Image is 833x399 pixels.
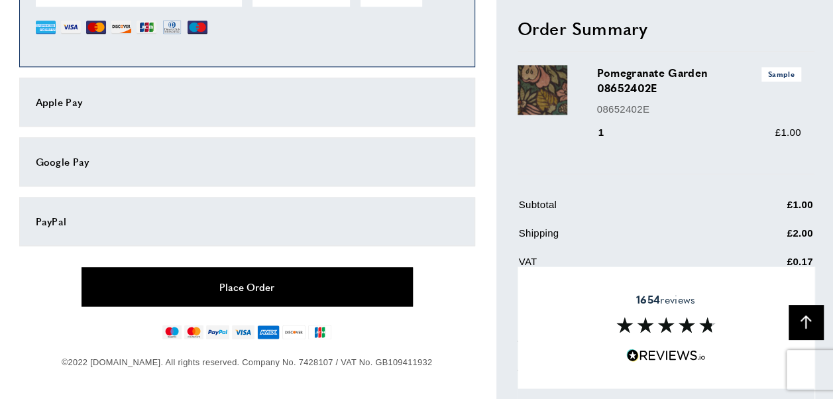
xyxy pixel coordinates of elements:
[597,101,801,117] p: 08652402E
[188,17,207,37] img: MI.png
[61,17,81,37] img: VI.png
[518,17,814,40] h2: Order Summary
[616,317,716,333] img: Reviews section
[518,65,567,115] img: Pomegranate Garden 08652402E
[722,225,813,251] td: £2.00
[722,197,813,223] td: £1.00
[257,325,280,339] img: american-express
[162,17,183,37] img: DN.png
[82,267,413,306] button: Place Order
[636,292,660,307] strong: 1654
[722,254,813,280] td: £0.17
[636,293,695,306] span: reviews
[36,94,459,110] div: Apple Pay
[761,67,801,81] span: Sample
[308,325,331,339] img: jcb
[86,17,106,37] img: MC.png
[519,197,720,223] td: Subtotal
[62,357,432,367] span: ©2022 [DOMAIN_NAME]. All rights reserved. Company No. 7428107 / VAT No. GB109411932
[137,17,156,37] img: JCB.png
[519,254,720,280] td: VAT
[111,17,131,37] img: DI.png
[775,127,801,138] span: £1.00
[597,125,623,141] div: 1
[519,225,720,251] td: Shipping
[282,325,305,339] img: discover
[36,213,459,229] div: PayPal
[36,17,56,37] img: AE.png
[597,65,801,95] h3: Pomegranate Garden 08652402E
[184,325,203,339] img: mastercard
[162,325,182,339] img: maestro
[626,349,706,362] img: Reviews.io 5 stars
[36,154,459,170] div: Google Pay
[232,325,254,339] img: visa
[206,325,229,339] img: paypal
